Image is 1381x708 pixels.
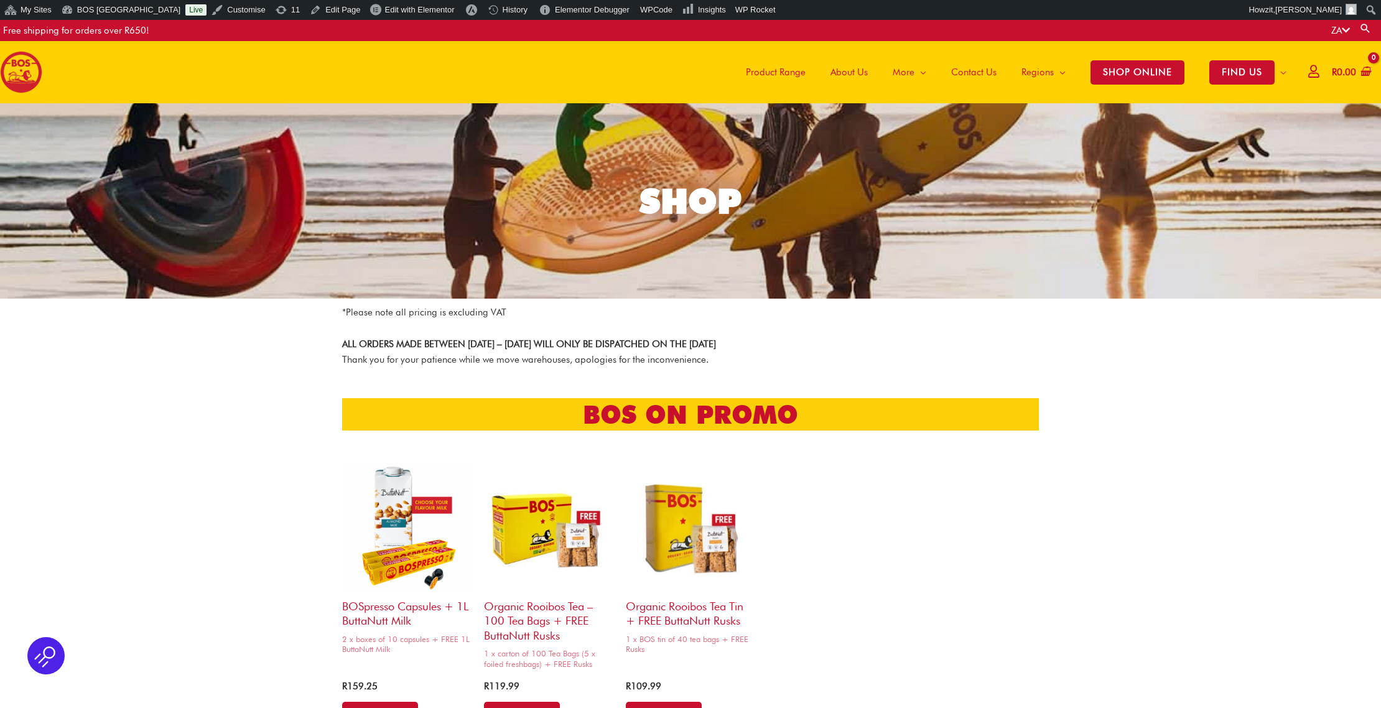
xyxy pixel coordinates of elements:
a: ZA [1331,25,1350,36]
span: [PERSON_NAME] [1275,5,1342,14]
img: organic rooibos tea 100 tea bags [484,463,613,593]
span: 2 x boxes of 10 capsules + FREE 1L ButtaNutt Milk [342,634,472,655]
span: Product Range [746,54,806,91]
nav: Site Navigation [724,41,1299,103]
span: Edit with Elementor [385,5,455,14]
img: bospresso capsules + 1l buttanutt milk [342,463,472,593]
span: R [1332,67,1337,78]
span: R [626,681,631,692]
h2: Organic Rooibos Tea Tin + FREE ButtaNutt Rusks [626,593,755,628]
h2: BOSpresso capsules + 1L ButtaNutt Milk [342,593,472,628]
bdi: 119.99 [484,681,519,692]
span: R [484,681,489,692]
a: Organic Rooibos Tea – 100 Tea Bags + FREE ButtaNutt Rusks1 x carton of 100 Tea Bags (5 x foiled f... [484,463,613,674]
a: More [880,41,939,103]
a: About Us [818,41,880,103]
strong: ALL ORDERS MADE BETWEEN [DATE] – [DATE] WILL ONLY BE DISPATCHED ON THE [DATE] [342,338,716,350]
p: Thank you for your patience while we move warehouses, apologies for the inconvenience. [342,337,1039,368]
span: FIND US [1209,60,1275,85]
span: 1 x carton of 100 Tea Bags (5 x foiled freshbags) + FREE Rusks [484,648,613,669]
h2: Organic Rooibos Tea – 100 Tea Bags + FREE ButtaNutt Rusks [484,593,613,643]
a: Search button [1359,22,1372,34]
div: Free shipping for orders over R650! [3,20,149,41]
span: Regions [1021,54,1054,91]
span: R [342,681,347,692]
a: BOSpresso capsules + 1L ButtaNutt Milk2 x boxes of 10 capsules + FREE 1L ButtaNutt Milk [342,463,472,659]
span: About Us [830,54,868,91]
p: *Please note all pricing is excluding VAT [342,305,1039,320]
bdi: 109.99 [626,681,661,692]
a: Contact Us [939,41,1009,103]
span: SHOP ONLINE [1090,60,1184,85]
a: Live [185,4,207,16]
span: Contact Us [951,54,997,91]
a: Regions [1009,41,1078,103]
bdi: 0.00 [1332,67,1356,78]
div: SHOP [639,184,742,218]
h2: bos on promo [342,398,1039,431]
a: Product Range [733,41,818,103]
a: SHOP ONLINE [1078,41,1197,103]
span: More [893,54,914,91]
img: organic rooibos tea tin [626,463,755,593]
bdi: 159.25 [342,681,378,692]
span: 1 x BOS tin of 40 tea bags + FREE Rusks [626,634,755,655]
a: Organic Rooibos Tea Tin + FREE ButtaNutt Rusks1 x BOS tin of 40 tea bags + FREE Rusks [626,463,755,659]
a: View Shopping Cart, empty [1329,58,1372,86]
